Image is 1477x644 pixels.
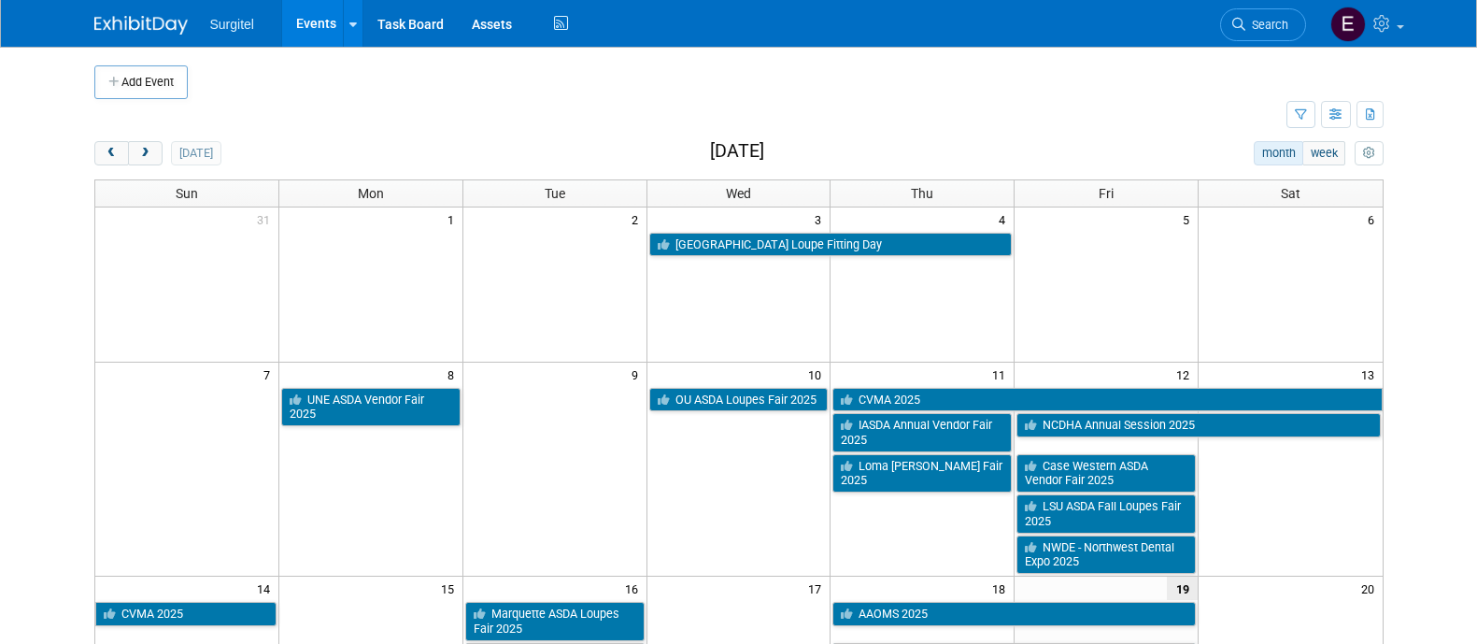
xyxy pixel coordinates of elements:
[255,208,278,231] span: 31
[1167,577,1198,600] span: 19
[171,141,220,165] button: [DATE]
[439,577,462,600] span: 15
[1016,413,1380,437] a: NCDHA Annual Session 2025
[446,363,462,386] span: 8
[990,577,1014,600] span: 18
[832,602,1196,626] a: AAOMS 2025
[997,208,1014,231] span: 4
[1099,186,1114,201] span: Fri
[255,577,278,600] span: 14
[806,577,830,600] span: 17
[94,16,188,35] img: ExhibitDay
[1359,577,1383,600] span: 20
[1359,363,1383,386] span: 13
[623,577,646,600] span: 16
[630,208,646,231] span: 2
[465,602,645,640] a: Marquette ASDA Loupes Fair 2025
[1330,7,1366,42] img: Event Coordinator
[911,186,933,201] span: Thu
[1174,363,1198,386] span: 12
[1016,454,1196,493] a: Case Western ASDA Vendor Fair 2025
[1181,208,1198,231] span: 5
[95,602,277,626] a: CVMA 2025
[176,186,198,201] span: Sun
[1363,148,1375,160] i: Personalize Calendar
[832,413,1012,451] a: IASDA Annual Vendor Fair 2025
[1254,141,1303,165] button: month
[1245,18,1288,32] span: Search
[649,233,1013,257] a: [GEOGRAPHIC_DATA] Loupe Fitting Day
[446,208,462,231] span: 1
[545,186,565,201] span: Tue
[990,363,1014,386] span: 11
[1355,141,1383,165] button: myCustomButton
[649,388,829,412] a: OU ASDA Loupes Fair 2025
[358,186,384,201] span: Mon
[832,388,1382,412] a: CVMA 2025
[813,208,830,231] span: 3
[128,141,163,165] button: next
[262,363,278,386] span: 7
[710,141,764,162] h2: [DATE]
[1016,494,1196,533] a: LSU ASDA Fall Loupes Fair 2025
[281,388,461,426] a: UNE ASDA Vendor Fair 2025
[1016,536,1196,574] a: NWDE - Northwest Dental Expo 2025
[630,363,646,386] span: 9
[94,65,188,99] button: Add Event
[1281,186,1300,201] span: Sat
[726,186,751,201] span: Wed
[210,17,254,32] span: Surgitel
[1220,8,1306,41] a: Search
[94,141,129,165] button: prev
[806,363,830,386] span: 10
[1366,208,1383,231] span: 6
[832,454,1012,493] a: Loma [PERSON_NAME] Fair 2025
[1302,141,1345,165] button: week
